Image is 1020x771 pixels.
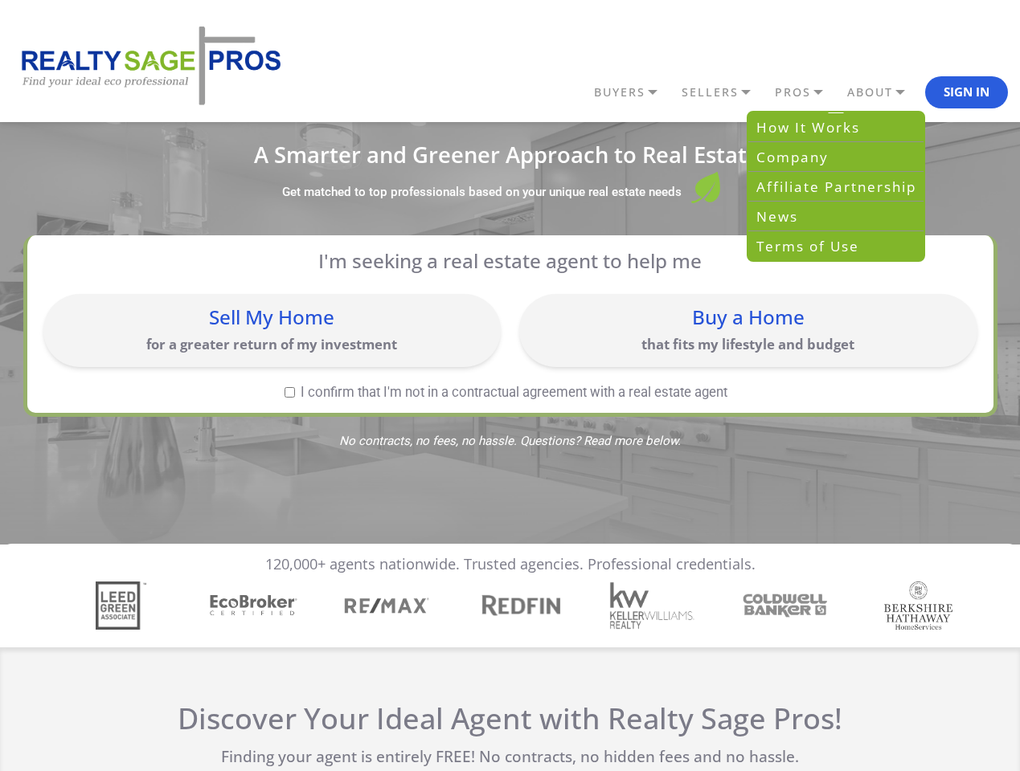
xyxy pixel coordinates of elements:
[925,76,1008,108] button: Sign In
[282,185,682,201] label: Get matched to top professionals based on your unique real estate needs
[609,581,695,630] img: Sponsor Logo: Keller Williams Realty
[748,112,924,142] a: How It Works
[217,592,303,619] div: 2 / 7
[884,581,953,630] img: Sponsor Logo: Berkshire Hathaway
[473,590,566,620] img: Sponsor Logo: Redfin
[527,335,969,353] p: that fits my lifestyle and budget
[771,79,843,106] a: PROS
[527,308,969,327] div: Buy a Home
[174,748,846,766] p: Finding your agent is entirely FREE! No contracts, no hidden fees and no hassle.
[350,581,436,630] div: 3 / 7
[265,556,756,573] p: 120,000+ agents nationwide. Trusted agencies. Professional credentials.
[84,581,170,630] div: 1 / 7
[747,111,925,262] div: BUYERS
[23,435,997,447] span: No contracts, no fees, no hassle. Questions? Read more below.
[343,581,429,630] img: Sponsor Logo: Remax
[843,79,925,106] a: ABOUT
[96,581,146,630] img: Sponsor Logo: Leed Green Associate
[285,387,295,398] input: I confirm that I'm not in a contractual agreement with a real estate agent
[51,308,493,327] div: Sell My Home
[748,142,924,172] a: Company
[207,592,300,619] img: Sponsor Logo: Ecobroker
[748,231,924,260] a: Terms of Use
[482,590,568,620] div: 4 / 7
[43,385,969,399] label: I confirm that I'm not in a contractual agreement with a real estate agent
[748,590,834,621] div: 6 / 7
[881,581,967,630] div: 7 / 7
[590,79,678,106] a: BUYERS
[23,144,997,165] h1: A Smarter and Greener Approach to Real Estate.
[51,335,493,353] p: for a greater return of my investment
[678,79,771,106] a: SELLERS
[748,202,924,231] a: News
[616,581,702,630] div: 5 / 7
[739,590,832,621] img: Sponsor Logo: Coldwell Banker
[748,172,924,202] a: Affiliate Partnership
[174,701,846,736] h2: Discover Your Ideal Agent with Realty Sage Pros!
[12,24,285,108] img: REALTY SAGE PROS
[64,249,956,272] p: I'm seeking a real estate agent to help me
